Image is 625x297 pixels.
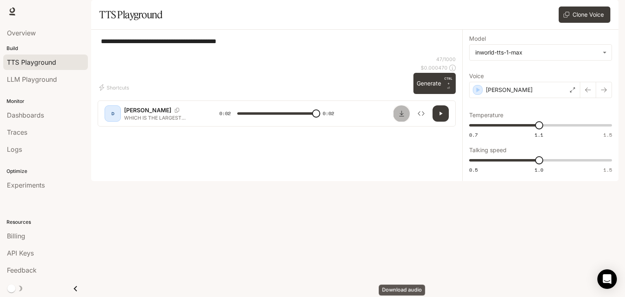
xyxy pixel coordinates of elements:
div: inworld-tts-1-max [475,48,599,57]
button: Shortcuts [98,81,132,94]
span: 0:02 [219,109,231,118]
span: 1.1 [535,131,543,138]
p: CTRL + [444,76,452,86]
button: Download audio [393,105,410,122]
div: inworld-tts-1-max [470,45,612,60]
p: Temperature [469,112,503,118]
p: 47 / 1000 [436,56,456,63]
button: Inspect [413,105,429,122]
p: ⏎ [444,76,452,91]
h1: TTS Playground [99,7,162,23]
p: [PERSON_NAME] [124,106,171,114]
span: 0.5 [469,166,478,173]
p: Voice [469,73,484,79]
div: D [106,107,119,120]
span: 1.5 [603,131,612,138]
p: $ 0.000470 [421,64,448,71]
p: Talking speed [469,147,507,153]
button: Copy Voice ID [171,108,183,113]
p: WHICH IS THE LARGEST INTERNAL ORGAN IN HUMANS? [124,114,200,121]
span: 1.0 [535,166,543,173]
span: 0.7 [469,131,478,138]
button: Clone Voice [559,7,610,23]
button: GenerateCTRL +⏎ [413,73,456,94]
p: Model [469,36,486,41]
p: [PERSON_NAME] [486,86,533,94]
div: Download audio [379,285,425,296]
span: 1.5 [603,166,612,173]
div: Open Intercom Messenger [597,269,617,289]
span: 0:02 [323,109,334,118]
